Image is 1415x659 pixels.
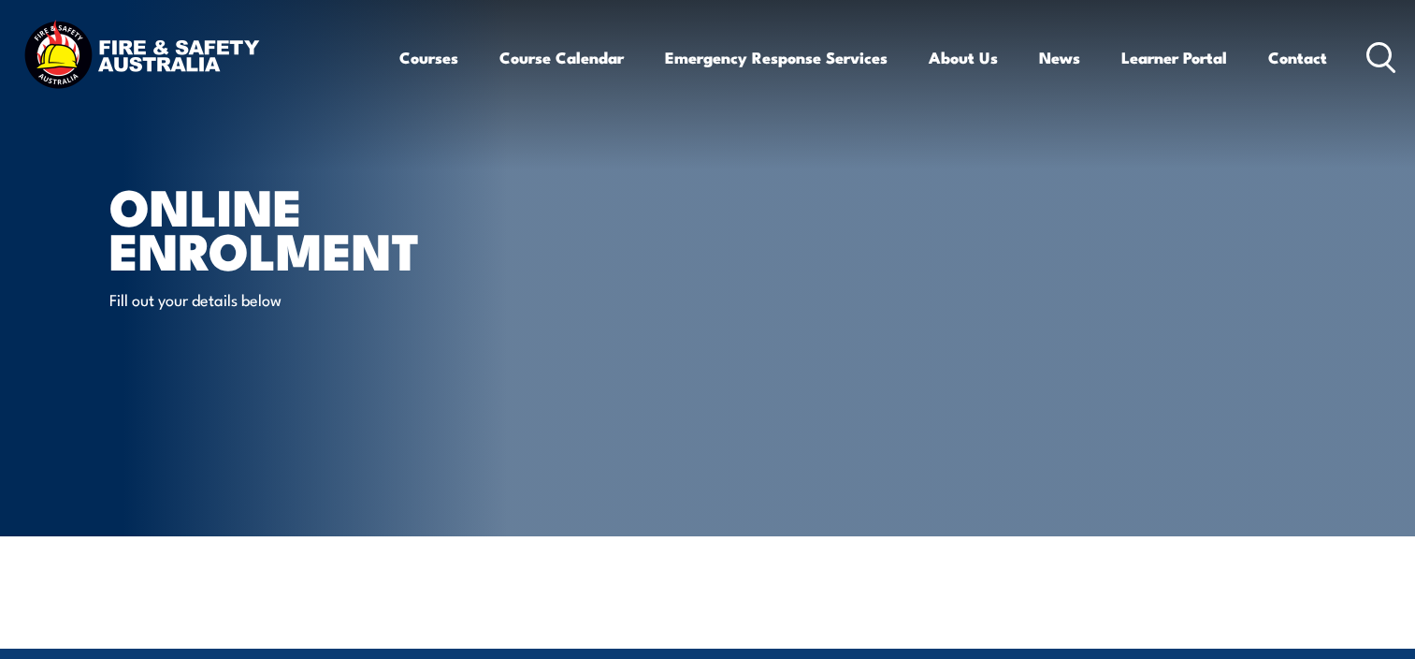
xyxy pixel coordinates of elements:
a: Contact [1268,33,1327,82]
a: Course Calendar [499,33,624,82]
a: Courses [399,33,458,82]
p: Fill out your details below [109,288,451,310]
a: Learner Portal [1121,33,1227,82]
a: Emergency Response Services [665,33,888,82]
a: News [1039,33,1080,82]
h1: Online Enrolment [109,183,571,271]
a: About Us [929,33,998,82]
